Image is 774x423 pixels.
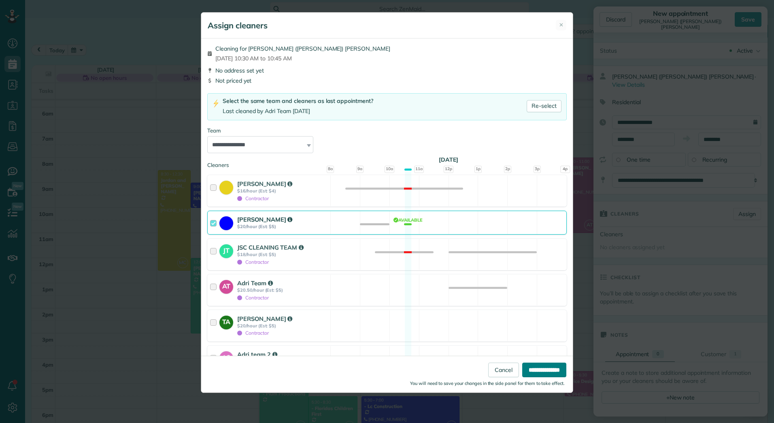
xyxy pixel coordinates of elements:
[237,216,292,223] strong: [PERSON_NAME]
[237,330,269,336] span: Contractor
[237,350,277,358] strong: Adri team 2
[237,252,328,257] strong: $18/hour (Est: $5)
[215,45,390,53] span: Cleaning for [PERSON_NAME] ([PERSON_NAME]) [PERSON_NAME]
[207,127,567,135] div: Team
[219,316,233,327] strong: TA
[213,99,219,108] img: lightning-bolt-icon-94e5364df696ac2de96d3a42b8a9ff6ba979493684c50e6bbbcda72601fa0d29.png
[527,100,561,112] a: Re-select
[237,180,292,188] strong: [PERSON_NAME]
[559,21,563,29] span: ✕
[207,161,567,164] div: Cleaners
[223,107,373,115] div: Last cleaned by Adri Team [DATE]
[237,323,328,329] strong: $20/hour (Est: $5)
[237,279,273,287] strong: Adri Team
[237,287,328,293] strong: $20.50/hour (Est: $5)
[237,244,304,251] strong: JSC CLEANING TEAM
[219,244,233,256] strong: JT
[219,351,233,363] strong: A2
[410,380,565,386] small: You will need to save your changes in the side panel for them to take effect.
[208,20,268,31] h5: Assign cleaners
[237,295,269,301] span: Contractor
[237,315,292,323] strong: [PERSON_NAME]
[215,54,390,62] span: [DATE] 10:30 AM to 10:45 AM
[237,259,269,265] span: Contractor
[237,224,328,229] strong: $20/hour (Est: $5)
[237,195,269,201] span: Contractor
[488,363,519,377] a: Cancel
[207,66,567,75] div: No address set yet
[223,97,373,105] div: Select the same team and cleaners as last appointment?
[207,77,567,85] div: Not priced yet
[219,280,233,291] strong: AT
[237,188,328,194] strong: $16/hour (Est: $4)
